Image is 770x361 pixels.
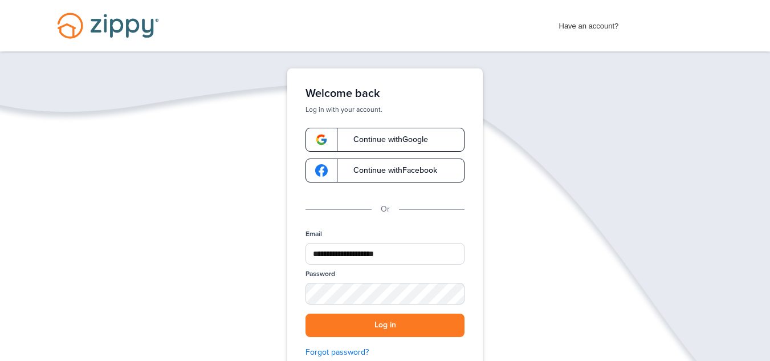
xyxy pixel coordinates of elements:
[315,164,328,177] img: google-logo
[305,314,465,337] button: Log in
[381,203,390,216] p: Or
[315,133,328,146] img: google-logo
[305,229,322,239] label: Email
[305,159,465,182] a: google-logoContinue withFacebook
[305,243,465,265] input: Email
[342,167,437,175] span: Continue with Facebook
[305,346,465,359] a: Forgot password?
[305,128,465,152] a: google-logoContinue withGoogle
[305,105,465,114] p: Log in with your account.
[305,87,465,100] h1: Welcome back
[342,136,428,144] span: Continue with Google
[305,283,465,305] input: Password
[305,269,335,279] label: Password
[559,14,619,33] span: Have an account?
